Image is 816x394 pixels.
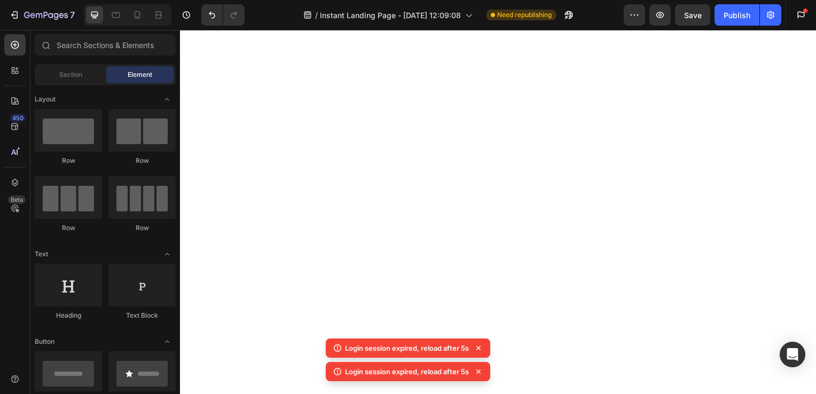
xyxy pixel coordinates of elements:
span: Save [684,11,702,20]
span: Section [59,70,82,80]
iframe: Design area [180,30,816,394]
div: Heading [35,311,102,320]
div: Open Intercom Messenger [780,342,805,367]
span: Element [128,70,152,80]
span: Toggle open [159,246,176,263]
div: Publish [724,10,750,21]
span: / [315,10,318,21]
input: Search Sections & Elements [35,34,176,56]
button: 7 [4,4,80,26]
span: Toggle open [159,333,176,350]
div: Text Block [108,311,176,320]
div: Row [35,223,102,233]
span: Toggle open [159,91,176,108]
div: Row [108,156,176,166]
span: Layout [35,94,56,104]
div: Beta [8,195,26,204]
span: Button [35,337,54,346]
span: Instant Landing Page - [DATE] 12:09:08 [320,10,461,21]
div: Row [108,223,176,233]
p: Login session expired, reload after 5s [345,343,469,353]
div: Undo/Redo [201,4,245,26]
button: Save [675,4,710,26]
p: 7 [70,9,75,21]
div: 450 [10,114,26,122]
span: Text [35,249,48,259]
span: Need republishing [497,10,552,20]
p: Login session expired, reload after 5s [345,366,469,377]
div: Row [35,156,102,166]
button: Publish [715,4,759,26]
